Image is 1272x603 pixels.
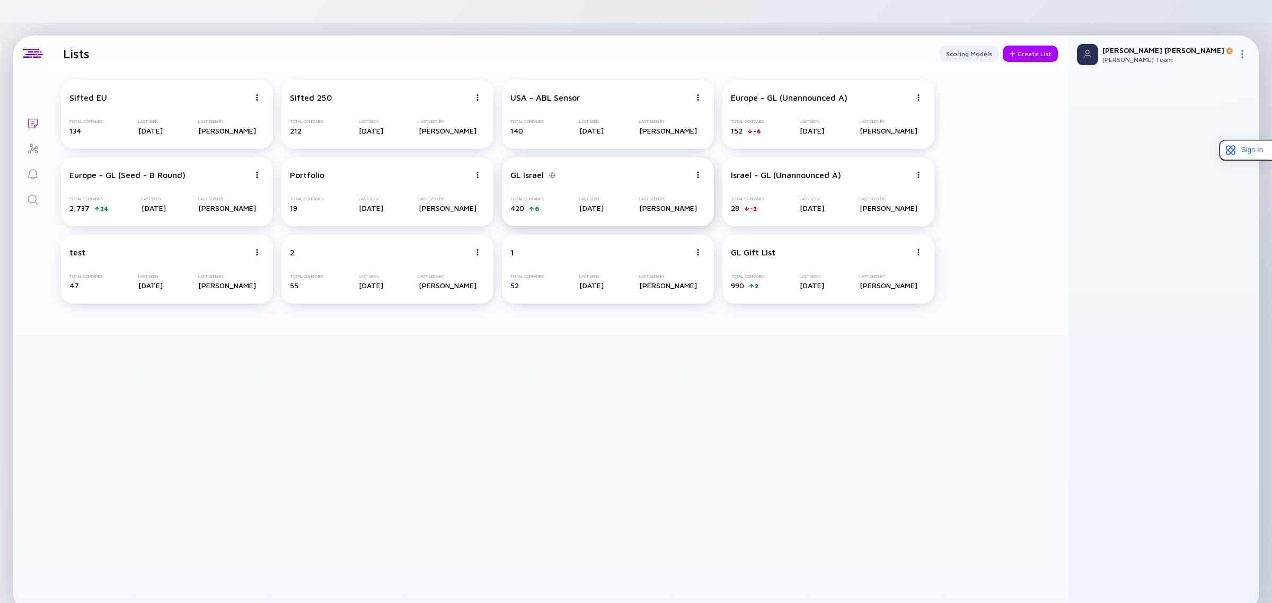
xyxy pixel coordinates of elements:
div: Total Companies [290,274,323,279]
div: Portfolio [290,170,324,180]
div: [DATE] [142,203,166,212]
div: -2 [750,205,757,212]
span: 55 [290,281,298,290]
img: Menu [695,94,701,101]
div: [PERSON_NAME] [639,126,697,135]
div: Last Seen By [419,119,476,124]
div: Last Seen By [419,197,476,201]
div: USA - ABL Sensor [510,93,580,102]
div: Last Seen By [639,119,697,124]
div: [DATE] [138,281,163,290]
div: Total Companies [731,197,764,201]
div: Total Companies [69,274,103,279]
div: Last Seen [579,197,604,201]
span: 990 [731,281,744,290]
div: 1 [510,247,514,257]
img: Menu [254,94,260,101]
div: [PERSON_NAME] [419,281,476,290]
div: Total Companies [510,274,544,279]
span: 420 [510,203,524,212]
div: [PERSON_NAME] [198,281,256,290]
div: Last Seen By [419,274,476,279]
div: [PERSON_NAME] [639,281,697,290]
div: Last Seen [579,119,604,124]
div: [DATE] [800,281,824,290]
img: Menu [254,172,260,178]
div: [DATE] [138,126,163,135]
div: Europe - GL (Unannounced A) [731,93,847,102]
div: [DATE] [579,126,604,135]
div: [DATE] [800,203,824,212]
div: Last Seen By [639,274,697,279]
div: [PERSON_NAME] [198,126,256,135]
div: Last Seen [359,274,383,279]
div: GL Israel [510,170,544,180]
span: 212 [290,126,302,135]
img: Menu [474,172,481,178]
img: Menu [474,94,481,101]
span: 47 [69,281,79,290]
div: Total Companies [290,197,323,201]
div: [DATE] [579,203,604,212]
img: Menu [254,249,260,255]
span: 134 [69,126,81,135]
div: [PERSON_NAME] [860,281,917,290]
div: 2 [290,247,295,257]
a: Investor Map [13,135,52,161]
div: [DATE] [579,281,604,290]
div: Last Seen By [198,274,256,279]
span: 140 [510,126,523,135]
div: [PERSON_NAME] [860,203,917,212]
img: Menu [915,172,922,178]
div: [PERSON_NAME] [PERSON_NAME] [1102,46,1234,55]
div: Last Seen By [860,274,917,279]
span: 2,737 [69,203,90,212]
div: Last Seen [800,119,824,124]
div: Sifted 250 [290,93,332,102]
div: Last Seen [800,197,824,201]
div: Total Companies [510,119,544,124]
div: -4 [753,127,761,135]
div: [PERSON_NAME] [419,203,476,212]
img: Menu [915,94,922,101]
div: Last Seen [138,274,163,279]
div: [PERSON_NAME] Team [1102,56,1234,64]
div: [PERSON_NAME] [198,203,256,212]
h1: Lists [63,46,90,61]
div: Last Seen [579,274,604,279]
img: Menu [474,249,481,255]
div: Last Seen [142,197,166,201]
img: Menu [915,249,922,255]
div: [PERSON_NAME] [860,126,917,135]
div: Total Companies [69,197,109,201]
div: Total Companies [731,119,764,124]
div: [PERSON_NAME] [639,203,697,212]
img: Menu [695,249,701,255]
img: Menu [695,172,701,178]
div: Last Seen [359,197,383,201]
div: 2 [755,282,758,290]
div: Total Companies [510,197,544,201]
img: Menu [1238,50,1247,58]
div: Last Seen [800,274,824,279]
div: Last Seen By [860,119,917,124]
div: Europe - GL (Seed - B Round) [69,170,185,180]
a: Reminders [13,161,52,186]
div: Last Seen By [639,197,697,201]
div: GL GIft List [731,247,775,257]
div: [DATE] [359,126,383,135]
div: Last Seen [138,119,163,124]
div: Last Seen [359,119,383,124]
div: Last Seen By [860,197,917,201]
span: 152 [731,126,743,135]
div: 6 [535,205,540,212]
div: Israel - GL (Unannounced A) [731,170,841,180]
div: Scoring Models [940,46,999,62]
span: 52 [510,281,519,290]
div: [DATE] [359,281,383,290]
div: Sifted EU [69,93,107,102]
div: Total Companies [290,119,323,124]
div: Total Companies [731,274,764,279]
div: [DATE] [359,203,383,212]
div: Total Companies [69,119,103,124]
